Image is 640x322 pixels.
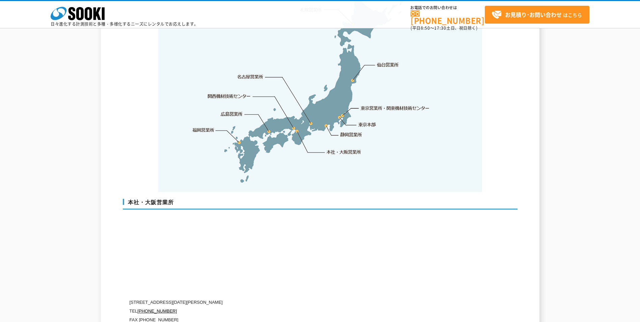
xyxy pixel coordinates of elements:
[421,25,430,31] span: 8:50
[130,298,453,307] p: [STREET_ADDRESS][DATE][PERSON_NAME]
[130,307,453,316] p: TEL
[340,131,362,138] a: 静岡営業所
[411,25,477,31] span: (平日 ～ 土日、祝日除く)
[237,74,263,80] a: 名古屋営業所
[492,10,582,20] span: はこちら
[505,10,562,19] strong: お見積り･お問い合わせ
[123,199,518,210] h3: 本社・大阪営業所
[192,127,214,133] a: 福岡営業所
[221,110,243,117] a: 広島営業所
[485,6,589,24] a: お見積り･お問い合わせはこちら
[137,308,177,314] a: [PHONE_NUMBER]
[411,10,485,24] a: [PHONE_NUMBER]
[359,122,376,128] a: 東京本部
[51,22,198,26] p: 日々進化する計測技術と多種・多様化するニーズにレンタルでお応えします。
[208,93,251,100] a: 関西機材技術センター
[326,149,361,155] a: 本社・大阪営業所
[361,105,430,111] a: 東京営業所・関東機材技術センター
[411,6,485,10] span: お電話でのお問い合わせは
[434,25,446,31] span: 17:30
[377,61,399,68] a: 仙台営業所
